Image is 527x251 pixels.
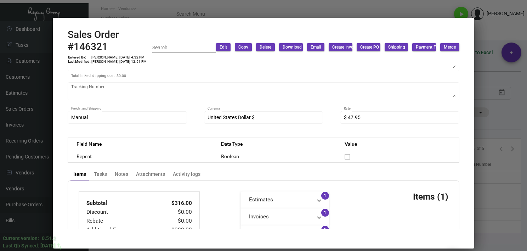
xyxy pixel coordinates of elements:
h2: Sales Order #146321 [68,29,152,52]
span: Email [311,44,321,50]
td: $316.00 [159,199,192,208]
div: Notes [115,171,128,178]
div: Attachments [136,171,165,178]
button: Payment Form [412,43,436,51]
button: Create PO [357,43,380,51]
div: Items [73,171,86,178]
mat-expansion-panel-header: Purchase Orders [240,225,329,242]
td: Discount [86,208,159,217]
span: Manual [71,115,88,120]
span: Shipping [388,44,405,50]
h3: Items (1) [413,191,448,202]
th: Value [338,138,459,150]
td: Subtotal [86,199,159,208]
td: [PERSON_NAME] [DATE] 12:51 PM [91,60,147,64]
span: Delete [260,44,271,50]
span: Payment Form [416,44,443,50]
td: Last Modified: [68,60,91,64]
td: $0.00 [159,217,192,225]
span: Create PO [360,44,379,50]
td: Additional Fees [86,225,159,234]
span: Edit [220,44,227,50]
mat-panel-title: Invoices [249,213,312,221]
td: Rebate [86,217,159,225]
th: Data Type [214,138,338,150]
button: Email [307,43,324,51]
div: Current version: [3,235,39,242]
td: $380.00 [159,225,192,234]
mat-expansion-panel-header: Estimates [240,191,329,208]
span: Create Invoice [332,44,359,50]
span: Repeat [76,153,92,159]
mat-hint: Total linked shipping cost: $0.00 [71,74,126,78]
button: Copy [235,43,252,51]
td: $0.00 [159,208,192,217]
span: Boolean [221,153,239,159]
div: Tasks [94,171,107,178]
span: Merge [444,44,456,50]
td: Entered By: [68,55,91,60]
button: Merge [440,43,459,51]
span: Copy [238,44,248,50]
div: Activity logs [173,171,200,178]
button: Edit [216,43,231,51]
td: [PERSON_NAME] [DATE] 4:32 PM [91,55,147,60]
span: Download [283,44,302,50]
button: Shipping [385,43,408,51]
div: 0.51.2 [42,235,56,242]
div: Last Qb Synced: [DATE] [3,242,55,250]
button: Download [279,43,303,51]
mat-panel-title: Estimates [249,196,312,204]
mat-expansion-panel-header: Invoices [240,208,329,225]
th: Field Name [68,138,214,150]
button: Delete [256,43,275,51]
button: Create Invoice [329,43,352,51]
